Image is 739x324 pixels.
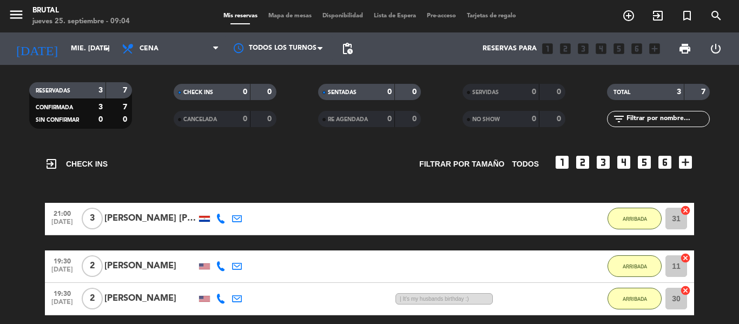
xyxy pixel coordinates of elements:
[677,154,694,171] i: add_box
[419,158,504,170] span: Filtrar por tamaño
[98,103,103,111] strong: 3
[104,292,196,306] div: [PERSON_NAME]
[623,263,647,269] span: ARRIBADA
[104,211,196,226] div: [PERSON_NAME] [PERSON_NAME]
[622,9,635,22] i: add_circle_outline
[680,253,691,263] i: cancel
[630,42,644,56] i: looks_6
[263,13,317,19] span: Mapa de mesas
[625,113,709,125] input: Filtrar por nombre...
[656,154,674,171] i: looks_6
[710,9,723,22] i: search
[101,42,114,55] i: arrow_drop_down
[680,205,691,216] i: cancel
[36,105,73,110] span: CONFIRMADA
[140,45,159,52] span: Cena
[49,207,76,219] span: 21:00
[36,117,79,123] span: SIN CONFIRMAR
[678,42,691,55] span: print
[613,90,630,95] span: TOTAL
[267,115,274,123] strong: 0
[608,208,662,229] button: ARRIBADA
[677,88,681,96] strong: 3
[82,208,103,229] span: 3
[461,13,522,19] span: Tarjetas de regalo
[557,88,563,96] strong: 0
[328,117,368,122] span: RE AGENDADA
[532,115,536,123] strong: 0
[45,157,58,170] i: exit_to_app
[387,115,392,123] strong: 0
[412,88,419,96] strong: 0
[483,45,537,52] span: Reservas para
[183,90,213,95] span: CHECK INS
[612,42,626,56] i: looks_5
[648,42,662,56] i: add_box
[32,16,130,27] div: jueves 25. septiembre - 09:04
[623,216,647,222] span: ARRIBADA
[243,88,247,96] strong: 0
[317,13,368,19] span: Disponibilidad
[608,255,662,277] button: ARRIBADA
[49,287,76,299] span: 19:30
[681,9,694,22] i: turned_in_not
[680,285,691,296] i: cancel
[608,288,662,309] button: ARRIBADA
[368,13,421,19] span: Lista de Espera
[395,293,493,305] span: | It’s my husbands birthday :)
[49,219,76,231] span: [DATE]
[82,288,103,309] span: 2
[341,42,354,55] span: pending_actions
[574,154,591,171] i: looks_two
[636,154,653,171] i: looks_5
[553,154,571,171] i: looks_one
[36,88,70,94] span: RESERVADAS
[595,154,612,171] i: looks_3
[123,87,129,94] strong: 7
[45,157,108,170] span: CHECK INS
[98,116,103,123] strong: 0
[98,87,103,94] strong: 3
[243,115,247,123] strong: 0
[709,42,722,55] i: power_settings_new
[49,266,76,279] span: [DATE]
[557,115,563,123] strong: 0
[615,154,632,171] i: looks_4
[576,42,590,56] i: looks_3
[472,90,499,95] span: SERVIDAS
[218,13,263,19] span: Mis reservas
[623,296,647,302] span: ARRIBADA
[594,42,608,56] i: looks_4
[123,116,129,123] strong: 0
[183,117,217,122] span: CANCELADA
[8,6,24,27] button: menu
[49,299,76,311] span: [DATE]
[421,13,461,19] span: Pre-acceso
[532,88,536,96] strong: 0
[558,42,572,56] i: looks_two
[701,88,708,96] strong: 7
[82,255,103,277] span: 2
[700,32,731,65] div: LOG OUT
[328,90,357,95] span: SENTADAS
[49,254,76,267] span: 19:30
[267,88,274,96] strong: 0
[512,158,539,170] span: TODOS
[8,6,24,23] i: menu
[472,117,500,122] span: NO SHOW
[387,88,392,96] strong: 0
[612,113,625,125] i: filter_list
[651,9,664,22] i: exit_to_app
[123,103,129,111] strong: 7
[32,5,130,16] div: Brutal
[412,115,419,123] strong: 0
[8,37,65,61] i: [DATE]
[104,259,196,273] div: [PERSON_NAME]
[540,42,555,56] i: looks_one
